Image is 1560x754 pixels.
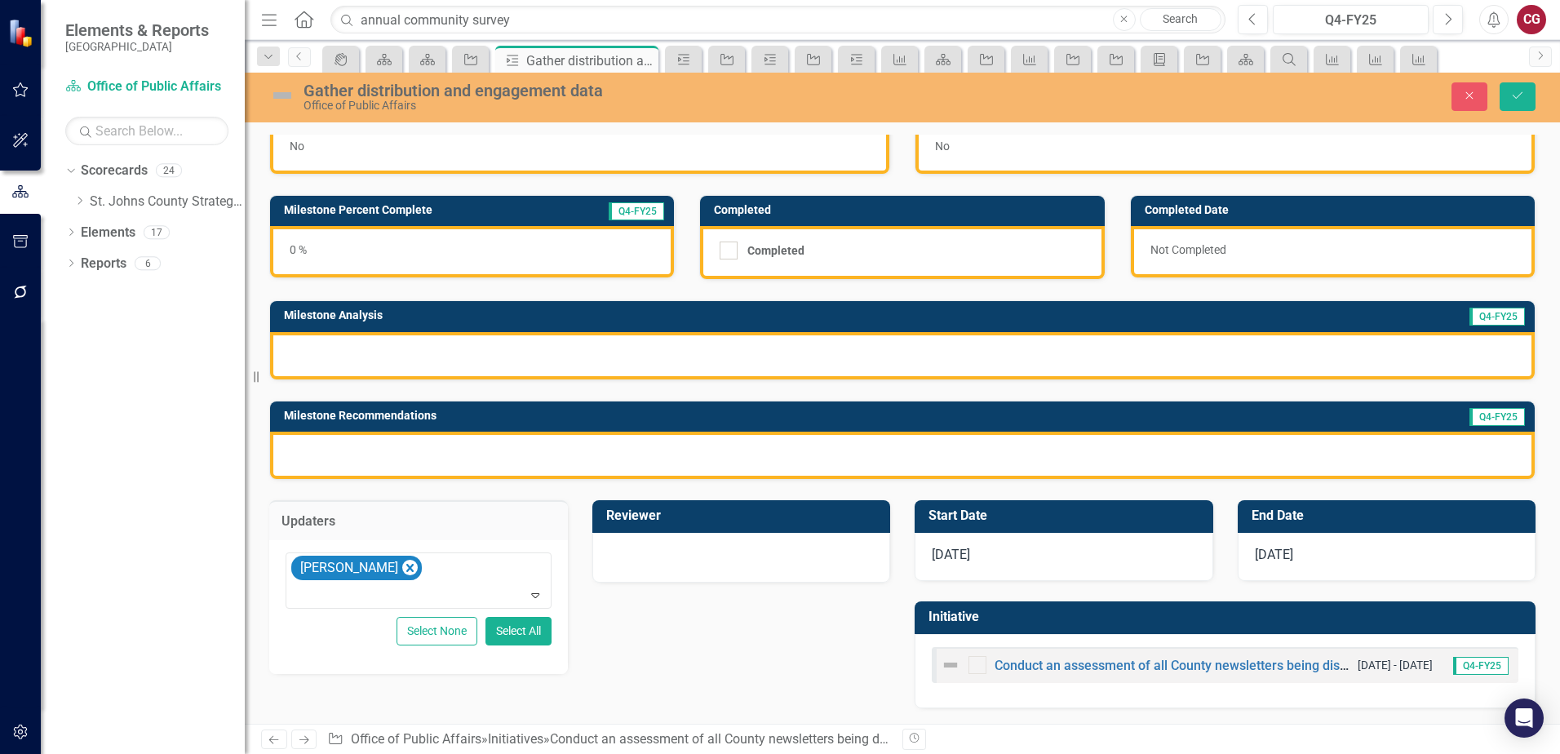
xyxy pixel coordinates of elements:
[81,162,148,180] a: Scorecards
[81,255,126,273] a: Reports
[928,508,1205,523] h3: Start Date
[281,514,556,529] h3: Updaters
[65,117,228,145] input: Search Below...
[941,655,960,675] img: Not Defined
[1255,547,1293,562] span: [DATE]
[304,100,979,112] div: Office of Public Affairs
[397,617,477,645] button: Select None
[550,731,1008,747] a: Conduct an assessment of all County newsletters being distributed to the public
[935,140,950,153] span: No
[1469,408,1525,426] span: Q4-FY25
[65,40,209,53] small: [GEOGRAPHIC_DATA]
[606,508,883,523] h3: Reviewer
[1145,204,1527,216] h3: Completed Date
[1358,658,1433,673] small: [DATE] - [DATE]
[284,204,560,216] h3: Milestone Percent Complete
[402,560,418,575] div: Remove Matthew Denny
[932,547,970,562] span: [DATE]
[269,82,295,109] img: Not Defined
[327,730,890,749] div: » » »
[295,557,401,580] div: [PERSON_NAME]
[1131,226,1535,277] div: Not Completed
[90,193,245,211] a: St. Johns County Strategic Plan
[488,731,543,747] a: Initiatives
[284,410,1188,422] h3: Milestone Recommendations
[1469,308,1525,326] span: Q4-FY25
[156,164,182,178] div: 24
[1505,699,1544,738] div: Open Intercom Messenger
[330,6,1225,34] input: Search ClearPoint...
[1453,657,1509,675] span: Q4-FY25
[995,658,1460,673] a: Conduct an assessment of all County newsletters being distributed to the public
[8,18,37,47] img: ClearPoint Strategy
[290,140,304,153] span: No
[304,82,979,100] div: Gather distribution and engagement data
[1517,5,1546,34] button: CG
[609,202,664,220] span: Q4-FY25
[485,617,552,645] button: Select All
[65,20,209,40] span: Elements & Reports
[1273,5,1429,34] button: Q4-FY25
[714,204,1096,216] h3: Completed
[81,224,135,242] a: Elements
[135,256,161,270] div: 6
[144,225,170,239] div: 17
[1279,11,1423,30] div: Q4-FY25
[1140,8,1221,31] a: Search
[270,226,674,277] div: 0 %
[928,610,1527,624] h3: Initiative
[351,731,481,747] a: Office of Public Affairs
[1252,508,1528,523] h3: End Date
[526,51,654,71] div: Gather distribution and engagement data
[65,78,228,96] a: Office of Public Affairs
[284,309,1071,322] h3: Milestone Analysis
